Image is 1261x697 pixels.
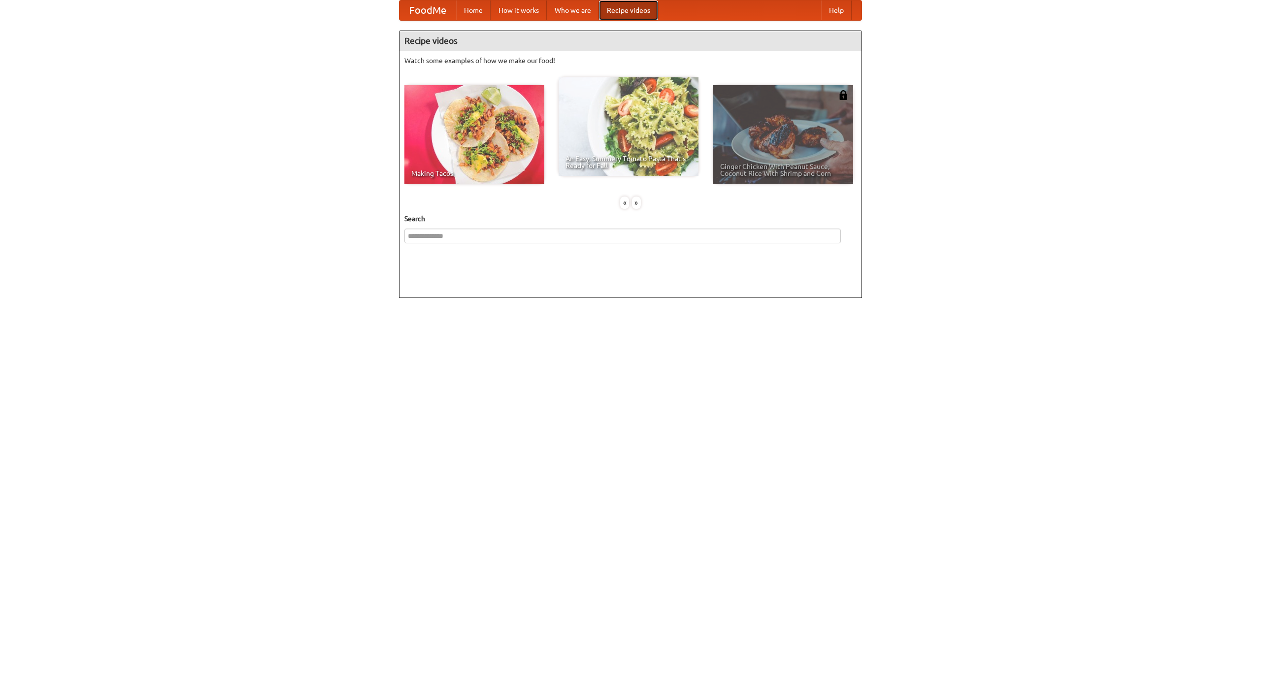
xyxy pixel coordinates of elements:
a: FoodMe [399,0,456,20]
a: Recipe videos [599,0,658,20]
div: « [620,197,629,209]
a: An Easy, Summery Tomato Pasta That's Ready for Fall [559,77,698,176]
h4: Recipe videos [399,31,862,51]
p: Watch some examples of how we make our food! [404,56,857,66]
img: 483408.png [838,90,848,100]
a: Who we are [547,0,599,20]
span: Making Tacos [411,170,537,177]
div: » [632,197,641,209]
h5: Search [404,214,857,224]
a: Making Tacos [404,85,544,184]
a: How it works [491,0,547,20]
a: Help [821,0,852,20]
span: An Easy, Summery Tomato Pasta That's Ready for Fall [565,155,692,169]
a: Home [456,0,491,20]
